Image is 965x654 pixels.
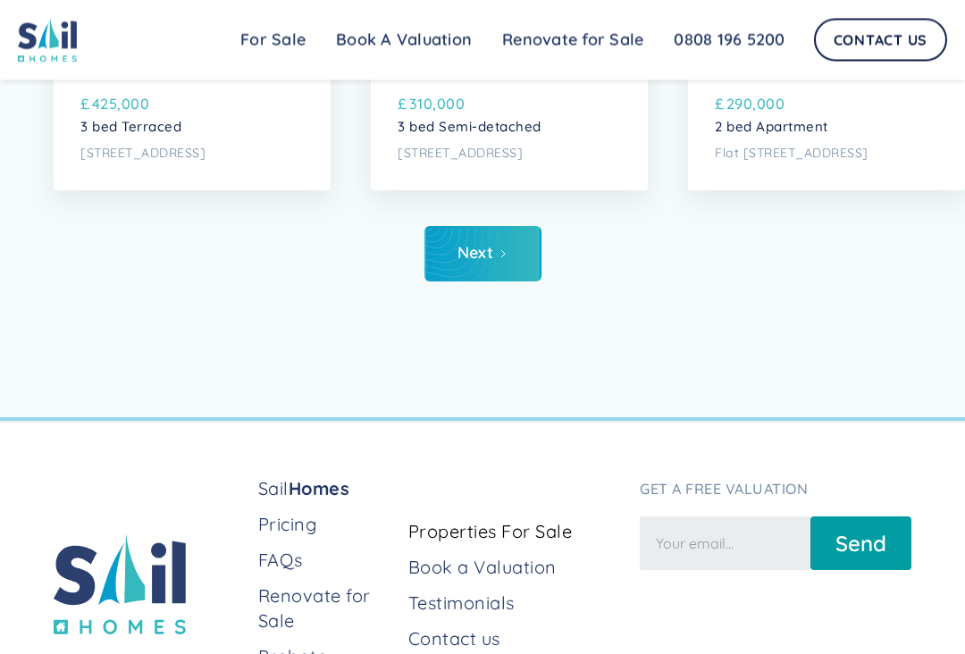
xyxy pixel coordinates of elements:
[457,245,494,263] div: Next
[726,94,785,115] p: 290,000
[659,22,800,58] a: 0808 196 5200
[80,146,304,162] p: [STREET_ADDRESS]
[258,477,394,502] a: SailHomes
[398,94,407,115] p: £
[409,94,466,115] p: 310,000
[408,520,625,545] a: Properties For Sale
[92,94,150,115] p: 425,000
[487,22,659,58] a: Renovate for Sale
[258,584,394,634] a: Renovate for Sale
[258,549,394,574] a: FAQs
[258,513,394,538] a: Pricing
[398,146,621,162] p: [STREET_ADDRESS]
[408,591,625,616] a: Testimonials
[715,146,938,162] p: Flat [STREET_ADDRESS]
[321,22,487,58] a: Book A Valuation
[398,120,621,136] p: 3 bed Semi-detached
[810,517,911,571] input: Send
[289,478,350,500] strong: Homes
[715,120,938,136] p: 2 bed Apartment
[408,556,625,581] a: Book a Valuation
[80,94,90,115] p: £
[640,482,911,499] h3: Get a free valuation
[18,18,77,63] img: sail home logo colored
[814,19,948,62] a: Contact Us
[715,94,725,115] p: £
[640,517,810,571] input: Your email...
[424,227,541,282] a: Next Page
[54,534,186,635] img: sail home logo colored
[54,227,911,282] div: List
[408,627,625,652] a: Contact us
[640,508,911,571] form: Newsletter Form
[80,120,304,136] p: 3 bed Terraced
[225,22,321,58] a: For Sale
